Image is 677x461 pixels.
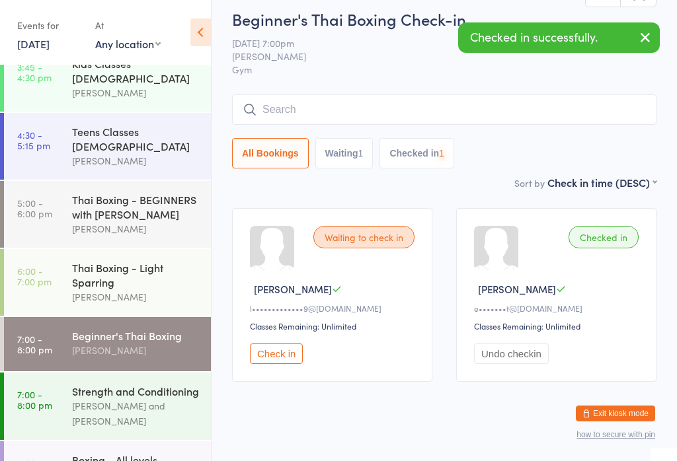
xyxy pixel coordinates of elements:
[95,15,161,36] div: At
[232,94,657,125] input: Search
[4,181,211,248] a: 5:00 -6:00 pmThai Boxing - BEGINNERS with [PERSON_NAME][PERSON_NAME]
[95,36,161,51] div: Any location
[474,343,549,364] button: Undo checkin
[72,124,200,153] div: Teens Classes [DEMOGRAPHIC_DATA]
[72,328,200,343] div: Beginner's Thai Boxing
[72,153,200,168] div: [PERSON_NAME]
[232,36,636,50] span: [DATE] 7:00pm
[72,192,200,221] div: Thai Boxing - BEGINNERS with [PERSON_NAME]
[72,384,200,398] div: Strength and Conditioning
[72,289,200,304] div: [PERSON_NAME]
[547,175,657,190] div: Check in time (DESC)
[250,302,418,314] div: l•••••••••••••9@[DOMAIN_NAME]
[379,138,454,168] button: Checked in1
[17,36,50,51] a: [DATE]
[72,221,200,236] div: [PERSON_NAME]
[232,8,657,30] h2: Beginner's Thai Boxing Check-in
[72,343,200,358] div: [PERSON_NAME]
[72,398,200,429] div: [PERSON_NAME] and [PERSON_NAME]
[315,138,374,168] button: Waiting1
[4,113,211,180] a: 4:30 -5:15 pmTeens Classes [DEMOGRAPHIC_DATA][PERSON_NAME]
[250,343,303,364] button: Check in
[514,176,545,190] label: Sort by
[72,56,200,85] div: Kids Classes [DEMOGRAPHIC_DATA]
[250,320,418,332] div: Classes Remaining: Unlimited
[232,50,636,63] span: [PERSON_NAME]
[72,85,200,100] div: [PERSON_NAME]
[474,320,643,332] div: Classes Remaining: Unlimited
[439,148,444,159] div: 1
[17,15,82,36] div: Events for
[72,260,200,289] div: Thai Boxing - Light Sparring
[232,63,657,76] span: Gym
[17,197,52,219] time: 5:00 - 6:00 pm
[4,372,211,440] a: 7:00 -8:00 pmStrength and Conditioning[PERSON_NAME] and [PERSON_NAME]
[232,138,309,168] button: All Bookings
[569,226,639,248] div: Checked in
[458,22,660,53] div: Checked in successfully.
[577,430,655,439] button: how to secure with pin
[17,266,52,287] time: 6:00 - 7:00 pm
[313,226,415,248] div: Waiting to check in
[576,406,655,421] button: Exit kiosk mode
[17,129,50,151] time: 4:30 - 5:15 pm
[4,317,211,371] a: 7:00 -8:00 pmBeginner's Thai Boxing[PERSON_NAME]
[4,249,211,316] a: 6:00 -7:00 pmThai Boxing - Light Sparring[PERSON_NAME]
[17,61,52,83] time: 3:45 - 4:30 pm
[4,45,211,112] a: 3:45 -4:30 pmKids Classes [DEMOGRAPHIC_DATA][PERSON_NAME]
[474,302,643,314] div: e•••••••t@[DOMAIN_NAME]
[17,334,52,355] time: 7:00 - 8:00 pm
[358,148,364,159] div: 1
[254,282,332,296] span: [PERSON_NAME]
[17,389,52,410] time: 7:00 - 8:00 pm
[478,282,556,296] span: [PERSON_NAME]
